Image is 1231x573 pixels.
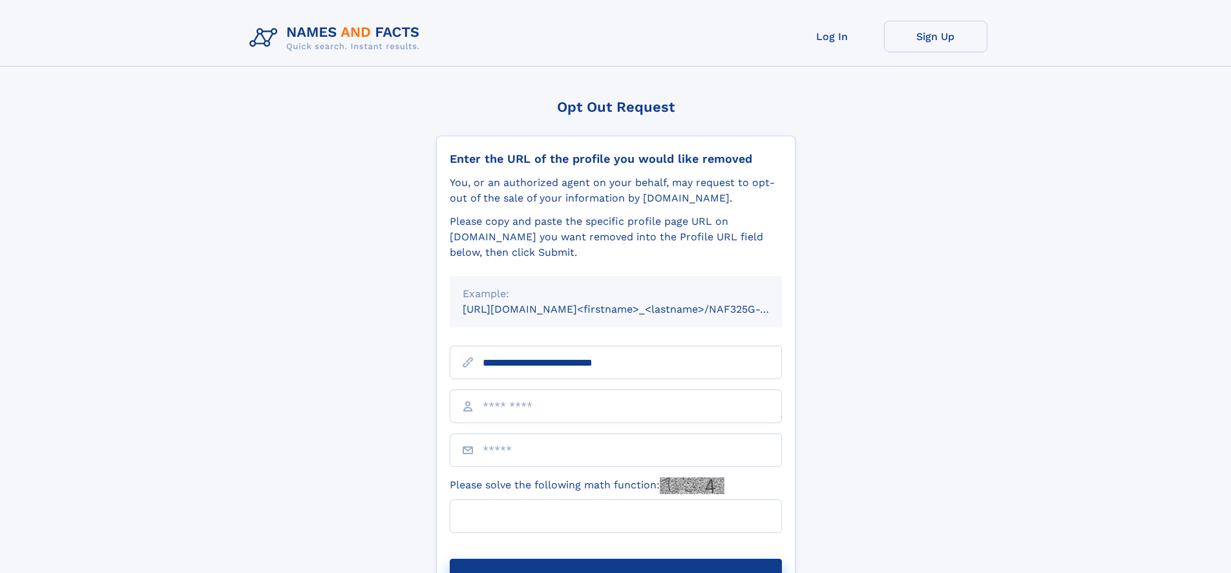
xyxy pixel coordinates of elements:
img: Logo Names and Facts [244,21,430,56]
a: Sign Up [884,21,987,52]
div: Opt Out Request [436,99,795,115]
div: You, or an authorized agent on your behalf, may request to opt-out of the sale of your informatio... [450,175,782,206]
a: Log In [781,21,884,52]
label: Please solve the following math function: [450,477,724,494]
div: Please copy and paste the specific profile page URL on [DOMAIN_NAME] you want removed into the Pr... [450,214,782,260]
div: Enter the URL of the profile you would like removed [450,152,782,166]
small: [URL][DOMAIN_NAME]<firstname>_<lastname>/NAF325G-xxxxxxxx [463,303,806,315]
div: Example: [463,286,769,302]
